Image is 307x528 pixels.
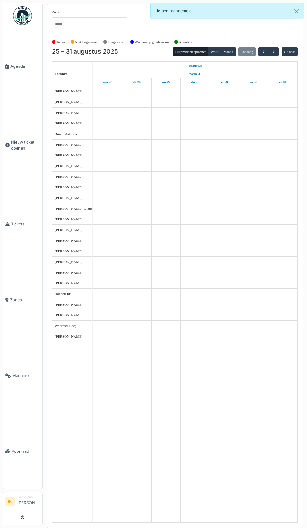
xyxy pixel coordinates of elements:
span: Weekend Ploeg [55,324,77,328]
a: Week 35 [187,70,203,78]
button: Vorige [258,47,269,56]
a: Tickets [3,186,42,262]
a: Agenda [3,29,42,104]
a: 26 augustus 2025 [132,78,142,86]
a: Voorraad [3,414,42,489]
a: Zones [3,262,42,338]
li: IK [5,497,15,506]
span: Robbert Ide [55,292,71,296]
div: Technicus [17,495,40,499]
span: [PERSON_NAME] [55,271,83,274]
button: Hulpmiddelenplanner [173,47,208,56]
a: 29 augustus 2025 [219,78,230,86]
span: [PERSON_NAME] [55,335,83,338]
span: Zones [10,297,40,303]
a: 28 augustus 2025 [190,78,201,86]
span: [PERSON_NAME] [55,303,83,306]
input: Alles [55,20,62,29]
span: Voorraad [12,448,40,454]
a: 25 augustus 2025 [187,62,203,70]
label: Afgesloten [179,40,194,45]
span: [PERSON_NAME] [55,185,83,189]
span: [PERSON_NAME] [55,196,83,200]
label: Niet toegewezen [75,40,98,45]
span: Buiku Matondo [55,132,77,136]
button: Vandaag [238,47,256,56]
span: [PERSON_NAME] [55,175,83,178]
span: [PERSON_NAME] [55,89,83,93]
label: Toegewezen [108,40,125,45]
span: [PERSON_NAME] [55,239,83,242]
h2: 25 – 31 augustus 2025 [52,48,118,55]
span: [PERSON_NAME] [55,313,83,317]
a: Machines [3,338,42,414]
div: Je bent aangemeld. [150,3,304,19]
span: Nieuw ticket openen [11,139,40,151]
span: Machines [12,372,40,378]
a: 27 augustus 2025 [160,78,172,86]
span: [PERSON_NAME] El atimi [55,207,95,210]
label: Wachten op goedkeuring [135,40,170,45]
span: Tickets [11,221,40,227]
a: 25 augustus 2025 [102,78,114,86]
a: Nieuw ticket openen [3,104,42,186]
button: Close [289,3,304,19]
span: [PERSON_NAME] [55,281,83,285]
a: 31 augustus 2025 [277,78,288,86]
img: Badge_color-CXgf-gQk.svg [13,6,32,25]
a: IK Technicus[PERSON_NAME] [5,495,40,510]
span: [PERSON_NAME] [55,228,83,232]
span: [PERSON_NAME] [55,100,83,104]
span: [PERSON_NAME] [55,121,83,125]
span: [PERSON_NAME] [55,260,83,264]
span: [PERSON_NAME] [55,143,83,146]
span: [PERSON_NAME] [55,153,83,157]
span: [PERSON_NAME] [55,217,83,221]
button: Maand [221,47,236,56]
label: Te laat [56,40,66,45]
span: [PERSON_NAME] [55,164,83,168]
button: Week [208,47,221,56]
label: Zone [52,9,59,15]
span: Agenda [10,63,40,69]
a: 30 augustus 2025 [248,78,259,86]
button: Ga naar [282,47,298,56]
span: [PERSON_NAME] [55,111,83,114]
li: [PERSON_NAME] [17,495,40,508]
button: Volgende [268,47,279,56]
span: [PERSON_NAME] [55,249,83,253]
span: Technici [55,72,67,76]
